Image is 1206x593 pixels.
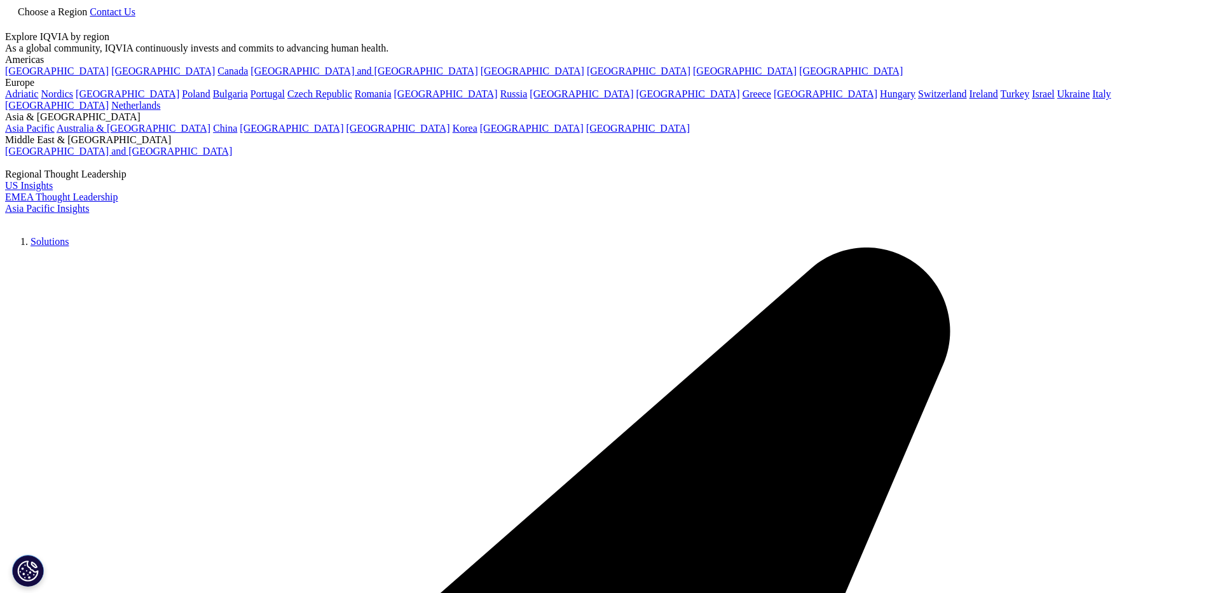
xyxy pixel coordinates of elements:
div: Explore IQVIA by region [5,31,1201,43]
a: Adriatic [5,88,38,99]
a: Bulgaria [213,88,248,99]
a: Asia Pacific [5,123,55,134]
a: Ireland [970,88,998,99]
a: China [213,123,237,134]
a: [GEOGRAPHIC_DATA] [346,123,450,134]
a: Solutions [31,236,69,247]
a: [GEOGRAPHIC_DATA] and [GEOGRAPHIC_DATA] [5,146,232,157]
a: Israel [1032,88,1055,99]
a: Romania [355,88,392,99]
a: [GEOGRAPHIC_DATA] [111,66,215,76]
a: Russia [500,88,528,99]
a: [GEOGRAPHIC_DATA] [636,88,740,99]
a: Poland [182,88,210,99]
a: [GEOGRAPHIC_DATA] [693,66,797,76]
a: Turkey [1001,88,1030,99]
div: As a global community, IQVIA continuously invests and commits to advancing human health. [5,43,1201,54]
div: Europe [5,77,1201,88]
a: Italy [1092,88,1111,99]
a: [GEOGRAPHIC_DATA] [480,123,584,134]
a: Korea [453,123,477,134]
a: US Insights [5,180,53,191]
div: Asia & [GEOGRAPHIC_DATA] [5,111,1201,123]
a: [GEOGRAPHIC_DATA] [774,88,877,99]
a: [GEOGRAPHIC_DATA] [586,123,690,134]
a: [GEOGRAPHIC_DATA] [799,66,903,76]
a: Greece [743,88,771,99]
a: Switzerland [918,88,966,99]
a: EMEA Thought Leadership [5,192,118,202]
a: [GEOGRAPHIC_DATA] [530,88,633,99]
a: Portugal [250,88,285,99]
a: Nordics [41,88,73,99]
a: [GEOGRAPHIC_DATA] [481,66,584,76]
a: [GEOGRAPHIC_DATA] [5,66,109,76]
a: Ukraine [1057,88,1090,99]
a: Netherlands [111,100,160,111]
a: Hungary [880,88,915,99]
a: [GEOGRAPHIC_DATA] [76,88,179,99]
a: Contact Us [90,6,135,17]
a: [GEOGRAPHIC_DATA] and [GEOGRAPHIC_DATA] [250,66,477,76]
a: Australia & [GEOGRAPHIC_DATA] [57,123,210,134]
a: Canada [217,66,248,76]
a: [GEOGRAPHIC_DATA] [394,88,498,99]
a: Asia Pacific Insights [5,203,89,214]
a: Czech Republic [287,88,352,99]
a: [GEOGRAPHIC_DATA] [240,123,343,134]
div: Regional Thought Leadership [5,169,1201,180]
button: Cookies Settings [12,555,44,587]
div: Middle East & [GEOGRAPHIC_DATA] [5,134,1201,146]
div: Americas [5,54,1201,66]
a: [GEOGRAPHIC_DATA] [5,100,109,111]
a: [GEOGRAPHIC_DATA] [587,66,690,76]
span: Choose a Region [18,6,87,17]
